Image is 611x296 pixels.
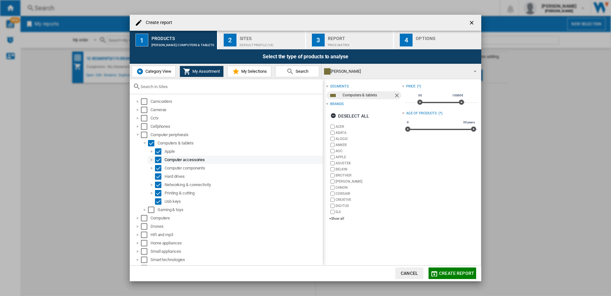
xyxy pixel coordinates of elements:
[330,131,335,135] input: brand.name
[141,84,320,89] input: Search in Sites
[336,149,402,153] label: AOC
[451,93,464,98] span: 10000€
[330,179,335,184] input: brand.name
[330,161,335,165] input: brand.name
[336,179,402,184] label: [PERSON_NAME]
[336,155,402,160] label: APPLE
[330,125,335,129] input: brand.name
[394,92,401,100] ng-md-icon: Remove
[151,98,322,105] div: Camcorders
[155,165,165,171] md-checkbox: Select
[439,271,474,276] span: Create report
[151,40,214,47] div: [PERSON_NAME]:Computers & tablets
[151,115,322,121] div: Cctv
[132,66,176,77] button: Category View
[141,98,151,105] md-checkbox: Select
[141,232,151,238] md-checkbox: Select
[294,69,308,74] span: Search
[141,215,151,221] md-checkbox: Select
[336,197,402,202] label: CREATIVE
[240,40,303,47] div: Default profile (18)
[328,40,391,47] div: Price Matrix
[151,123,322,130] div: Cellphones
[330,204,335,208] input: brand.name
[336,185,402,190] label: CANON
[330,143,335,147] input: brand.name
[336,130,402,135] label: ADATA
[336,167,402,172] label: BELKIN
[144,69,171,74] span: Category View
[155,198,165,205] md-checkbox: Select
[158,140,322,146] div: Computers & tablets
[336,173,402,178] label: BROTHER
[151,223,322,230] div: Drones
[141,107,151,113] md-checkbox: Select
[191,69,220,74] span: My Assortment
[135,34,148,46] div: 1
[158,207,322,213] div: Gaming & toys
[330,198,335,202] input: brand.name
[141,223,151,230] md-checkbox: Select
[429,267,476,279] button: Create report
[330,185,335,190] input: brand.name
[151,107,322,113] div: Cameras
[417,93,423,98] span: 0€
[141,123,151,130] md-checkbox: Select
[143,20,172,26] h4: Create report
[330,155,335,159] input: brand.name
[165,190,322,196] div: Printing & cutting
[330,149,335,153] input: brand.name
[312,34,325,46] div: 3
[330,167,335,171] input: brand.name
[330,137,335,141] input: brand.name
[180,66,224,77] button: My Assortment
[336,143,402,147] label: ANKER
[329,216,402,221] div: +Show all
[336,203,402,208] label: DIGITUS
[394,31,481,49] button: 4 Options
[343,91,393,99] div: Computers & tablets
[406,84,416,89] div: Price
[330,102,344,107] div: Brands
[330,173,335,177] input: brand.name
[466,16,479,29] button: getI18NText('BUTTONS.CLOSE_DIALOG')
[330,110,369,122] div: Deselect all
[330,192,335,196] input: brand.name
[148,207,158,213] md-checkbox: Select
[155,190,165,196] md-checkbox: Select
[462,120,476,125] span: 30 years
[329,110,371,122] button: Deselect all
[151,240,322,246] div: Home appliances
[336,191,402,196] label: CORSAIR
[151,33,214,40] div: Products
[141,257,151,263] md-checkbox: Select
[165,198,322,205] div: Usb keys
[141,248,151,255] md-checkbox: Select
[330,210,335,214] input: brand.name
[406,111,437,116] div: Age of products
[151,232,322,238] div: Hifi and mp3
[240,69,267,74] span: My Selections
[165,148,322,155] div: Apple
[400,34,413,46] div: 4
[165,173,322,180] div: Hard drives
[155,148,165,155] md-checkbox: Select
[416,33,479,40] div: Options
[165,182,322,188] div: Networking & connectivity
[306,31,394,49] button: 3 Report Price Matrix
[165,165,322,171] div: Computer components
[227,66,271,77] button: My Selections
[336,161,402,166] label: ASUSTEK
[224,34,236,46] div: 2
[130,31,218,49] button: 1 Products [PERSON_NAME]:Computers & tablets
[151,248,322,255] div: Small appliances
[328,33,391,40] div: Report
[336,210,402,214] label: DJI
[148,140,158,146] md-checkbox: Select
[275,66,319,77] button: Search
[406,120,410,125] span: 0
[155,157,165,163] md-checkbox: Select
[141,240,151,246] md-checkbox: Select
[130,49,481,64] div: Select the type of products to analyse
[468,20,476,27] ng-md-icon: getI18NText('BUTTONS.CLOSE_DIALOG')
